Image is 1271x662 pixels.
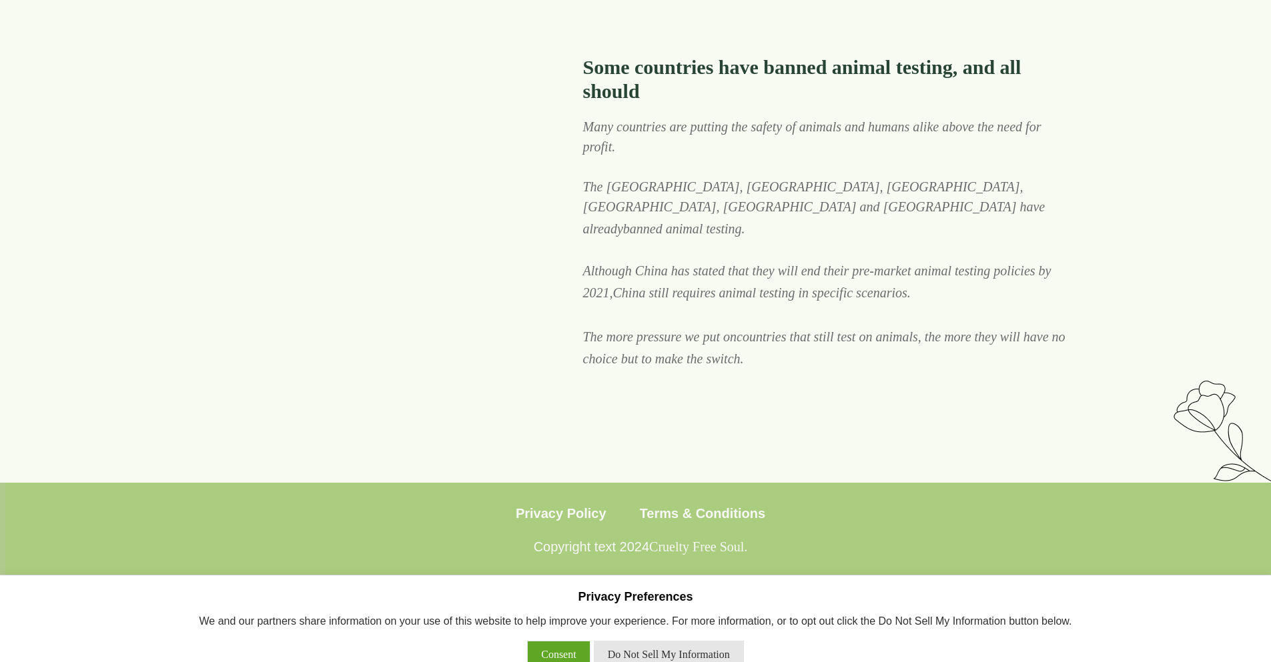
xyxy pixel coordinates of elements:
[583,56,1021,102] strong: Some countries have banned animal testing, and all should
[583,117,1069,369] p: Many countries are putting the safety of animals and humans alike above the need for profit. The ...
[649,539,747,554] span: Cruelty Free Soul.
[623,221,745,236] a: banned animal testing.
[737,329,918,344] a: countries that still test on animals
[640,500,766,527] a: Terms & Conditions
[516,500,606,527] a: Privacy Policy
[613,285,911,300] a: China still requires animal testing in specific scenarios.
[207,533,1074,573] p: Copyright text 2024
